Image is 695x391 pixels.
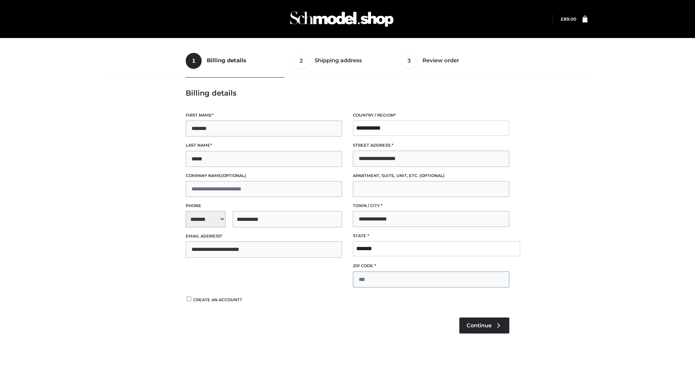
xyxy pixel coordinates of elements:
span: £ [561,16,564,22]
label: Company name [186,172,342,179]
input: Create an account? [186,297,192,301]
h3: Billing details [186,89,509,97]
span: Continue [467,322,492,329]
label: State [353,232,509,239]
label: Town / City [353,202,509,209]
span: (optional) [420,173,445,178]
span: Create an account? [193,297,242,302]
img: Schmodel Admin 964 [287,5,396,33]
a: £89.00 [561,16,576,22]
label: First name [186,112,342,119]
label: Apartment, suite, unit, etc. [353,172,509,179]
label: Phone [186,202,342,209]
label: Country / Region [353,112,509,119]
bdi: 89.00 [561,16,576,22]
label: Last name [186,142,342,149]
a: Continue [459,318,509,333]
label: Email address [186,233,342,240]
label: ZIP Code [353,262,509,269]
span: (optional) [221,173,246,178]
label: Street address [353,142,509,149]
